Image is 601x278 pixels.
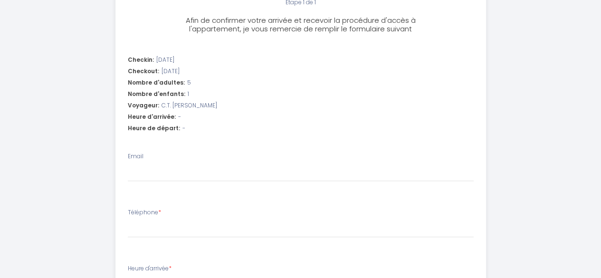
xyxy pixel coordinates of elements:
[182,124,185,133] span: -
[128,113,176,122] span: Heure d'arrivée:
[128,56,154,65] span: Checkin:
[128,101,159,110] span: Voyageur:
[128,152,143,161] label: Email
[162,67,180,76] span: [DATE]
[162,101,217,110] span: C.T. [PERSON_NAME]
[187,78,191,87] span: 5
[178,113,181,122] span: -
[186,15,416,34] span: Afin de confirmer votre arrivée et recevoir la procédure d'accès à l'appartement, je vous remerci...
[128,78,185,87] span: Nombre d'adultes:
[128,90,185,99] span: Nombre d'enfants:
[128,124,180,133] span: Heure de départ:
[188,90,189,99] span: 1
[128,264,172,273] label: Heure d'arrivée
[128,208,161,217] label: Téléphone
[128,67,159,76] span: Checkout:
[156,56,174,65] span: [DATE]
